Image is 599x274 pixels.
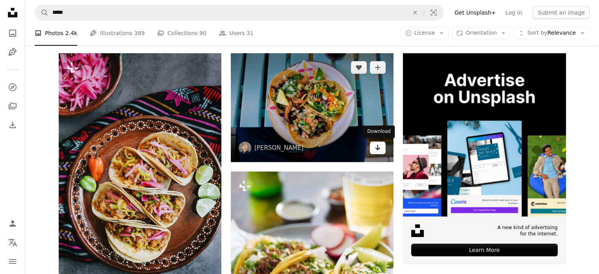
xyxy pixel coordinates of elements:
[411,224,424,237] img: file-1631678316303-ed18b8b5cb9cimage
[90,21,145,46] a: Illustrations 389
[424,5,443,20] button: Visual search
[414,30,435,36] span: License
[5,216,20,231] a: Log in / Sign up
[403,53,566,265] a: A new kind of advertisingfor the internet.Learn More
[370,61,386,74] button: Add to Collection
[450,6,501,19] a: Get Unsplash+
[5,235,20,250] button: Language
[157,21,206,46] a: Collections 90
[370,142,386,154] a: Download
[5,25,20,41] a: Photos
[5,98,20,114] a: Collections
[501,6,527,19] a: Log in
[403,53,566,216] img: file-1635990755334-4bfd90f37242image
[497,224,558,238] span: A new kind of advertising for the internet.
[452,27,510,39] button: Orientation
[247,29,254,37] span: 31
[5,44,20,60] a: Illustrations
[406,5,424,20] button: Clear
[35,5,48,20] button: Search Unsplash
[401,27,449,39] button: License
[5,5,20,22] a: Home — Unsplash
[514,27,590,39] button: Sort byRelevance
[239,142,251,154] img: Go to Krisztian Tabori's profile
[59,172,221,179] a: mexican cochinita pibil tacos with habanero sauce traditional food in Yucatan Mexico
[134,29,145,37] span: 389
[231,53,393,162] img: taco pizza
[533,6,590,19] button: Submit an image
[231,249,393,256] a: three types of mexican street tacos with barbacoa, carnitas and Chicharrón shot with selective focus
[219,21,254,46] a: Users 31
[5,79,20,95] a: Explore
[465,30,497,36] span: Orientation
[351,61,367,74] button: Like
[527,29,576,37] span: Relevance
[35,5,443,21] form: Find visuals sitewide
[254,144,304,152] a: [PERSON_NAME]
[527,30,547,36] span: Sort by
[231,104,393,111] a: taco pizza
[199,29,206,37] span: 90
[5,117,20,133] a: Download History
[5,253,20,269] button: Menu
[363,125,395,138] div: Download
[411,244,557,256] div: Learn More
